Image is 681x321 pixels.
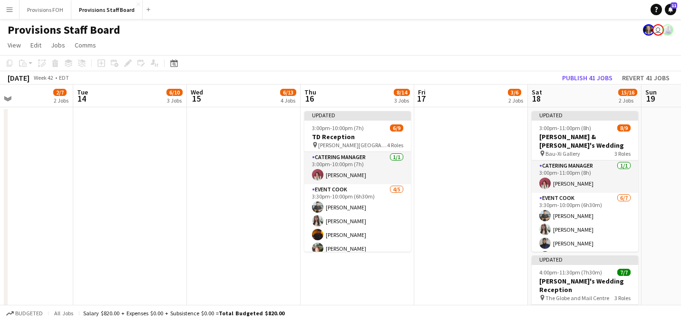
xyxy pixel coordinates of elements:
span: 6/9 [390,124,403,132]
span: 2/7 [53,89,67,96]
app-card-role: Event Cook4/53:30pm-10:00pm (6h30m)[PERSON_NAME][PERSON_NAME][PERSON_NAME][PERSON_NAME] [304,184,411,272]
span: Fri [418,88,426,96]
app-job-card: Updated3:00pm-10:00pm (7h)6/9TD Reception [PERSON_NAME][GEOGRAPHIC_DATA][PERSON_NAME]4 RolesCater... [304,111,411,252]
div: 3 Jobs [394,97,409,104]
span: 19 [644,93,657,104]
span: 4:00pm-11:30pm (7h30m) [539,269,602,276]
div: Salary $820.00 + Expenses $0.00 + Subsistence $0.00 = [83,310,284,317]
button: Publish 41 jobs [558,72,616,84]
span: 6/13 [280,89,296,96]
span: Sat [532,88,542,96]
app-user-avatar: Giannina Fazzari [643,24,654,36]
span: Jobs [51,41,65,49]
h1: Provisions Staff Board [8,23,120,37]
a: 11 [665,4,676,15]
span: 8/14 [394,89,410,96]
span: 15 [189,93,203,104]
button: Provisions Staff Board [71,0,143,19]
span: [PERSON_NAME][GEOGRAPHIC_DATA][PERSON_NAME] [318,142,387,149]
span: Budgeted [15,310,43,317]
a: Jobs [47,39,69,51]
span: 3/6 [508,89,521,96]
span: Wed [191,88,203,96]
span: 14 [76,93,88,104]
div: 2 Jobs [619,97,637,104]
a: Comms [71,39,100,51]
span: Comms [75,41,96,49]
span: The Globe and Mail Centre [545,294,609,302]
span: Edit [30,41,41,49]
span: 3:00pm-10:00pm (7h) [312,124,364,132]
span: Tue [77,88,88,96]
app-job-card: Updated3:00pm-11:00pm (8h)8/9[PERSON_NAME] & [PERSON_NAME]'s Wedding Bau-Xi Gallery3 RolesCaterin... [532,111,638,252]
span: Total Budgeted $820.00 [219,310,284,317]
button: Revert 41 jobs [618,72,673,84]
span: 8/9 [617,124,631,132]
app-user-avatar: Dustin Gallagher [652,24,664,36]
span: Bau-Xi Gallery [545,150,580,157]
span: 16 [303,93,316,104]
span: Thu [304,88,316,96]
div: Updated [532,255,638,263]
div: EDT [59,74,69,81]
span: 7/7 [617,269,631,276]
span: 18 [530,93,542,104]
div: 2 Jobs [508,97,523,104]
h3: [PERSON_NAME] & [PERSON_NAME]'s Wedding [532,132,638,150]
div: [DATE] [8,73,29,83]
div: Updated [532,111,638,119]
app-card-role: Catering Manager1/13:00pm-10:00pm (7h)[PERSON_NAME] [304,152,411,184]
span: 3 Roles [614,294,631,302]
button: Provisions FOH [19,0,71,19]
span: 3:00pm-11:00pm (8h) [539,124,591,132]
span: All jobs [52,310,75,317]
span: 11 [671,2,677,9]
h3: [PERSON_NAME]'s Wedding Reception [532,277,638,294]
div: 3 Jobs [167,97,182,104]
span: 4 Roles [387,142,403,149]
div: 2 Jobs [54,97,68,104]
span: View [8,41,21,49]
a: Edit [27,39,45,51]
app-card-role: Catering Manager1/13:00pm-11:00pm (8h)[PERSON_NAME] [532,160,638,193]
app-card-role: Event Cook6/73:30pm-10:00pm (6h30m)[PERSON_NAME][PERSON_NAME][PERSON_NAME] [532,193,638,308]
div: 4 Jobs [281,97,296,104]
h3: TD Reception [304,132,411,141]
span: 17 [417,93,426,104]
span: Sun [645,88,657,96]
app-user-avatar: kevin Castonguay [662,24,673,36]
span: 3 Roles [614,150,631,157]
span: 6/10 [166,89,183,96]
span: 15/16 [618,89,637,96]
span: Week 42 [31,74,55,81]
a: View [4,39,25,51]
div: Updated [304,111,411,119]
button: Budgeted [5,308,44,319]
